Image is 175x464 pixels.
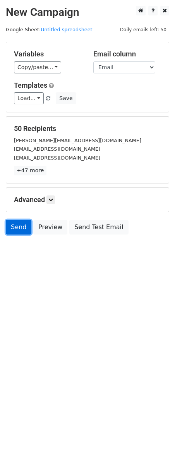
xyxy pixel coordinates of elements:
[14,146,100,152] small: [EMAIL_ADDRESS][DOMAIN_NAME]
[33,220,67,235] a: Preview
[14,124,161,133] h5: 50 Recipients
[14,81,47,89] a: Templates
[14,61,61,73] a: Copy/paste...
[14,138,141,143] small: [PERSON_NAME][EMAIL_ADDRESS][DOMAIN_NAME]
[41,27,92,32] a: Untitled spreadsheet
[56,92,76,104] button: Save
[14,92,44,104] a: Load...
[6,6,169,19] h2: New Campaign
[14,155,100,161] small: [EMAIL_ADDRESS][DOMAIN_NAME]
[69,220,128,235] a: Send Test Email
[117,25,169,34] span: Daily emails left: 50
[136,427,175,464] iframe: Chat Widget
[6,220,31,235] a: Send
[6,27,93,32] small: Google Sheet:
[117,27,169,32] a: Daily emails left: 50
[14,50,82,58] h5: Variables
[14,195,161,204] h5: Advanced
[93,50,161,58] h5: Email column
[14,166,46,175] a: +47 more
